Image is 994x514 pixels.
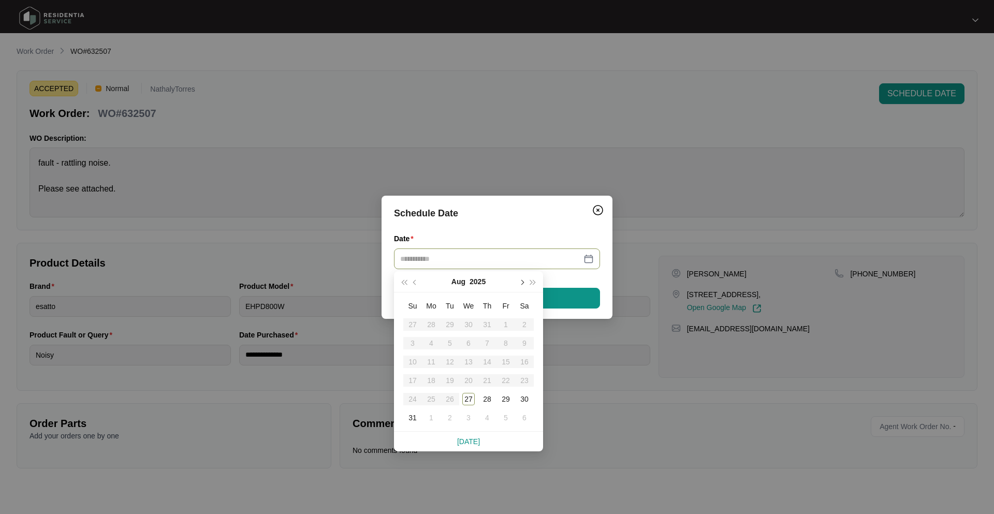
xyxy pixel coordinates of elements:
td: 2025-09-03 [459,408,478,427]
td: 2025-09-02 [441,408,459,427]
td: 2025-08-30 [515,390,534,408]
div: 29 [500,393,512,405]
th: Tu [441,297,459,315]
td: 2025-09-04 [478,408,496,427]
th: Fr [496,297,515,315]
div: 4 [481,412,493,424]
th: Th [478,297,496,315]
div: 6 [518,412,531,424]
td: 2025-08-28 [478,390,496,408]
button: 2025 [470,271,486,292]
div: 27 [462,393,475,405]
button: Aug [451,271,465,292]
th: Mo [422,297,441,315]
th: We [459,297,478,315]
div: Schedule Date [394,206,600,221]
img: closeCircle [592,204,604,216]
div: 3 [462,412,475,424]
div: 2 [444,412,456,424]
td: 2025-08-31 [403,408,422,427]
div: 31 [406,412,419,424]
th: Sa [515,297,534,315]
td: 2025-09-05 [496,408,515,427]
div: 5 [500,412,512,424]
td: 2025-09-01 [422,408,441,427]
div: 30 [518,393,531,405]
a: [DATE] [457,437,480,446]
div: 28 [481,393,493,405]
button: Close [590,202,606,218]
input: Date [400,253,581,265]
label: Date [394,233,418,244]
td: 2025-09-06 [515,408,534,427]
td: 2025-08-27 [459,390,478,408]
td: 2025-08-29 [496,390,515,408]
th: Su [403,297,422,315]
div: 1 [425,412,437,424]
